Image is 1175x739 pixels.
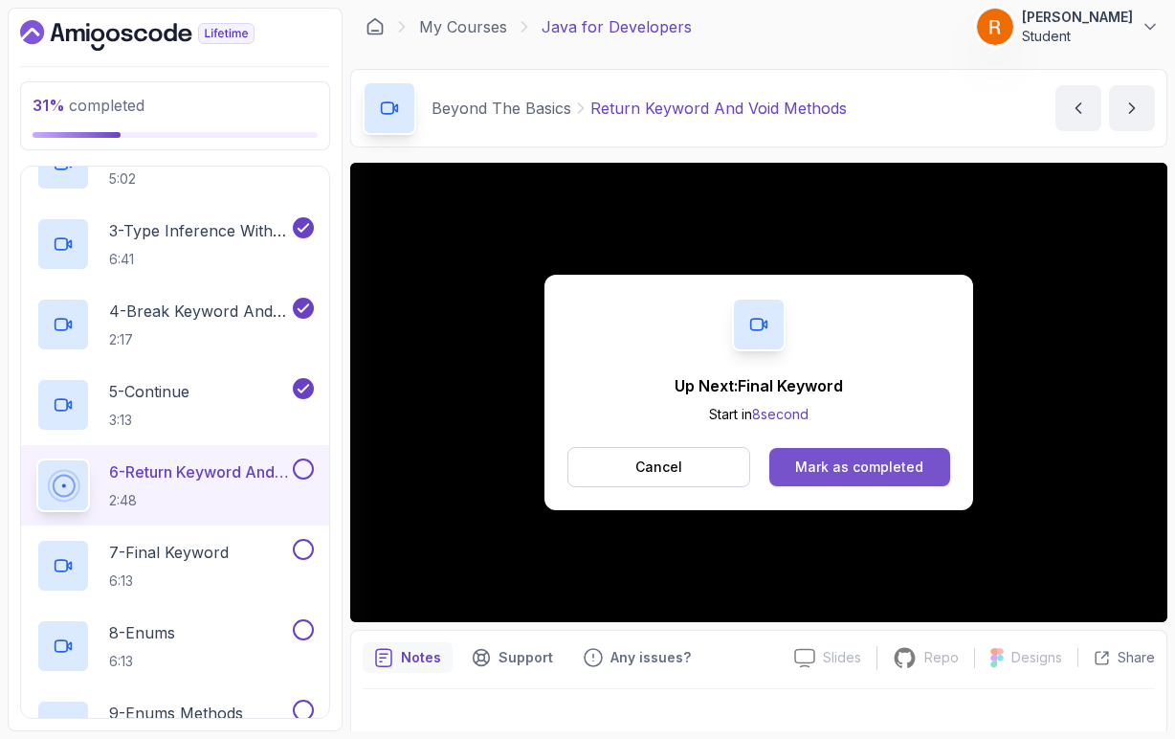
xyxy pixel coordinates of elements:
button: 8-Enums6:13 [36,619,314,673]
button: 6-Return Keyword And Void Methods2:48 [36,459,314,512]
p: 5 - Continue [109,380,189,403]
p: Up Next: Final Keyword [675,374,843,397]
span: 8 second [752,406,809,422]
button: Cancel [567,447,750,487]
p: 3:13 [109,411,189,430]
button: Support button [460,642,565,673]
p: Java for Developers [542,15,692,38]
button: Feedback button [572,642,702,673]
p: Any issues? [610,648,691,667]
p: Return Keyword And Void Methods [590,97,847,120]
p: Slides [823,648,861,667]
img: user profile image [977,9,1013,45]
button: Mark as completed [769,448,950,486]
button: Share [1077,648,1155,667]
p: 2:17 [109,330,289,349]
button: 7-Final Keyword6:13 [36,539,314,593]
button: user profile image[PERSON_NAME]Student [976,8,1160,46]
a: Dashboard [366,17,385,36]
button: 4-Break Keyword And Loops2:17 [36,298,314,351]
p: 7 - Final Keyword [109,541,229,564]
p: 6:13 [109,652,175,671]
span: completed [33,96,144,115]
p: 5:02 [109,169,274,189]
p: 4 - Break Keyword And Loops [109,300,289,323]
p: Notes [401,648,441,667]
p: Beyond The Basics [432,97,571,120]
p: Support [499,648,553,667]
a: Dashboard [20,20,299,51]
p: 9 - Enums Methods [109,702,243,725]
iframe: 6 - Return Keyword and Void Methods [350,163,1167,622]
p: [PERSON_NAME] [1022,8,1133,27]
button: notes button [363,642,453,673]
button: next content [1109,85,1155,131]
button: 3-Type Inference With Var6:41 [36,217,314,271]
p: Designs [1011,648,1062,667]
p: Share [1118,648,1155,667]
p: Student [1022,27,1133,46]
a: My Courses [419,15,507,38]
p: Repo [924,648,959,667]
span: 31 % [33,96,65,115]
div: Mark as completed [795,458,923,477]
p: 6 - Return Keyword And Void Methods [109,460,289,483]
p: 3 - Type Inference With Var [109,219,289,242]
p: 2:48 [109,491,289,510]
p: Cancel [635,458,682,477]
p: Start in [675,405,843,424]
p: 6:13 [109,571,229,591]
p: 6:41 [109,250,289,269]
button: 5-Continue3:13 [36,378,314,432]
button: previous content [1055,85,1101,131]
p: 8 - Enums [109,621,175,644]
